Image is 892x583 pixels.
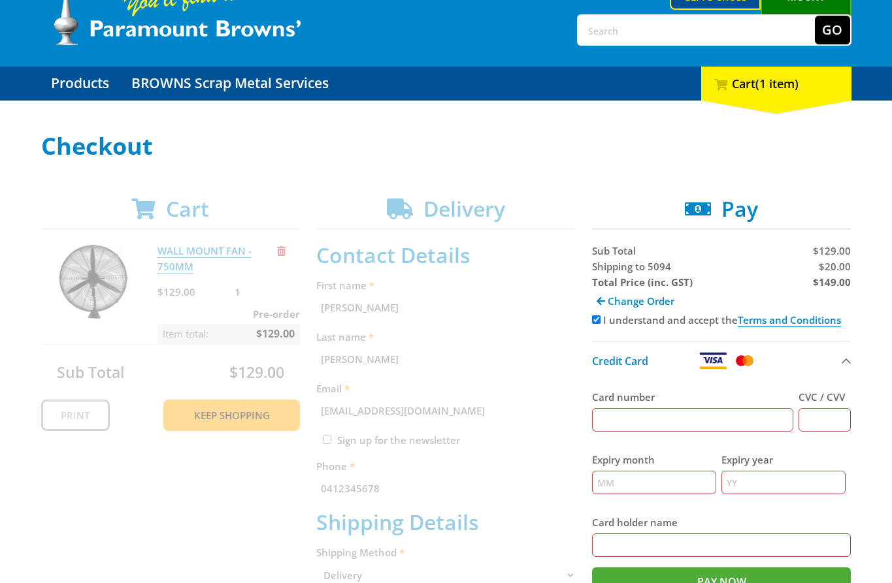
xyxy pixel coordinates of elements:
label: CVC / CVV [799,389,851,405]
label: Card holder name [592,514,851,530]
input: YY [721,471,846,494]
span: $20.00 [819,260,851,273]
span: (1 item) [755,76,799,91]
a: Go to the BROWNS Scrap Metal Services page [122,67,339,101]
a: Go to the Products page [41,67,119,101]
button: Credit Card [592,341,851,379]
h1: Checkout [41,133,851,159]
span: Shipping to 5094 [592,260,671,273]
input: Please accept the terms and conditions. [592,315,601,324]
span: Sub Total [592,244,636,257]
a: Terms and Conditions [738,313,841,327]
button: Go [815,16,850,44]
strong: $149.00 [813,276,851,289]
label: Card number [592,389,794,405]
input: Search [578,16,815,44]
label: I understand and accept the [603,313,841,327]
span: $129.00 [813,244,851,257]
span: Change Order [608,294,674,307]
label: Expiry month [592,452,716,467]
span: Pay [721,195,758,223]
strong: Total Price (inc. GST) [592,276,693,289]
span: Credit Card [592,354,648,368]
div: Cart [701,67,851,101]
img: Visa [699,353,727,369]
input: MM [592,471,716,494]
a: Change Order [592,290,679,312]
label: Expiry year [721,452,846,467]
img: Mastercard [733,353,756,369]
